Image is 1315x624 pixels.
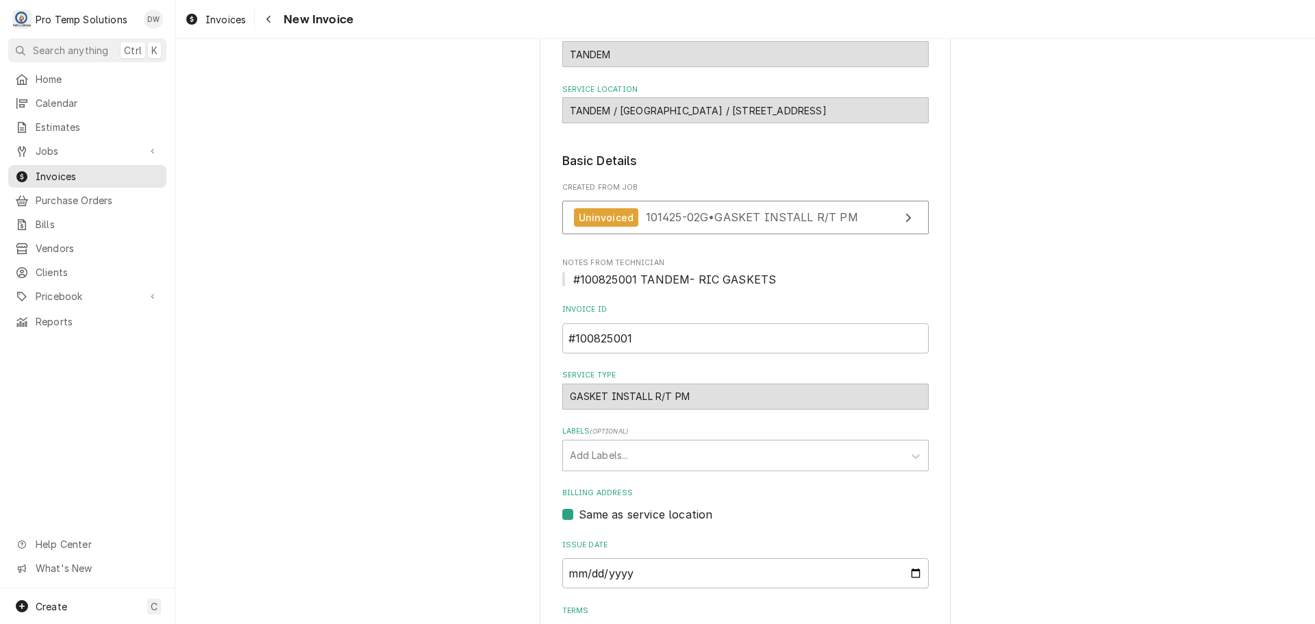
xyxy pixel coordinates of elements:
[36,169,160,184] span: Invoices
[8,261,166,284] a: Clients
[8,189,166,212] a: Purchase Orders
[8,165,166,188] a: Invoices
[36,561,158,575] span: What's New
[36,72,160,86] span: Home
[12,10,32,29] div: Pro Temp Solutions's Avatar
[562,258,929,287] div: Notes From Technician
[562,304,929,353] div: Invoice ID
[8,140,166,162] a: Go to Jobs
[646,210,858,224] span: 101425-02G • GASKET INSTALL R/T PM
[12,10,32,29] div: P
[36,96,160,110] span: Calendar
[36,265,160,279] span: Clients
[36,537,158,551] span: Help Center
[36,12,127,27] div: Pro Temp Solutions
[579,506,713,523] label: Same as service location
[562,558,929,588] input: yyyy-mm-dd
[8,557,166,579] a: Go to What's New
[36,193,160,208] span: Purchase Orders
[562,97,929,123] div: TANDEM / CARRBORO / 200 N Greensboro St, Carrboro, NC 27510
[562,201,929,234] a: View Job
[590,427,628,435] span: ( optional )
[258,8,279,30] button: Navigate back
[562,304,929,315] label: Invoice ID
[562,28,929,67] div: Client
[562,258,929,269] span: Notes From Technician
[573,273,777,286] span: #100825001 TANDEM- RIC GASKETS
[36,314,160,329] span: Reports
[36,241,160,255] span: Vendors
[562,426,929,471] div: Labels
[8,38,166,62] button: Search anythingCtrlK
[562,540,929,588] div: Issue Date
[8,92,166,114] a: Calendar
[205,12,246,27] span: Invoices
[562,84,929,95] label: Service Location
[562,182,929,241] div: Created From Job
[562,84,929,123] div: Service Location
[562,540,929,551] label: Issue Date
[562,370,929,381] label: Service Type
[562,41,929,67] div: TANDEM
[8,237,166,260] a: Vendors
[562,488,929,523] div: Billing Address
[8,310,166,333] a: Reports
[36,217,160,232] span: Bills
[562,426,929,437] label: Labels
[124,43,142,58] span: Ctrl
[8,116,166,138] a: Estimates
[562,606,929,616] label: Terms
[151,599,158,614] span: C
[8,213,166,236] a: Bills
[179,8,251,31] a: Invoices
[36,120,160,134] span: Estimates
[562,182,929,193] span: Created From Job
[8,533,166,556] a: Go to Help Center
[36,601,67,612] span: Create
[562,370,929,409] div: Service Type
[33,43,108,58] span: Search anything
[36,289,139,303] span: Pricebook
[279,10,353,29] span: New Invoice
[144,10,163,29] div: Dana Williams's Avatar
[562,384,929,410] div: GASKET INSTALL R/T PM
[562,271,929,288] span: Notes From Technician
[144,10,163,29] div: DW
[8,68,166,90] a: Home
[574,208,639,227] div: Uninvoiced
[562,488,929,499] label: Billing Address
[562,152,929,170] legend: Basic Details
[8,285,166,308] a: Go to Pricebook
[36,144,139,158] span: Jobs
[151,43,158,58] span: K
